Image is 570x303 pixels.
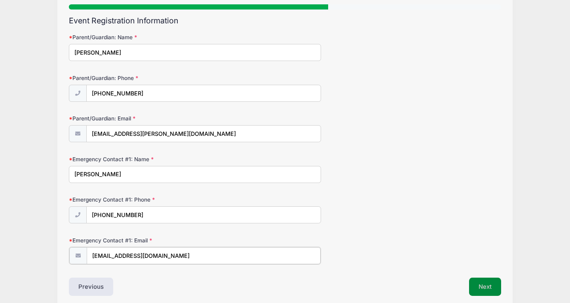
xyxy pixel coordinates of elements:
label: Parent/Guardian: Phone [69,74,213,82]
input: (xxx) xxx-xxxx [86,206,321,223]
input: email@email.com [86,125,321,142]
button: Previous [69,278,113,296]
label: Emergency Contact #1: Name [69,155,213,163]
h2: Event Registration Information [69,16,501,25]
label: Emergency Contact #1: Phone [69,196,213,204]
input: (xxx) xxx-xxxx [86,85,321,102]
label: Emergency Contact #1: Email [69,236,213,244]
input: email@email.com [87,247,321,264]
button: Next [469,278,501,296]
label: Parent/Guardian: Email [69,114,213,122]
label: Parent/Guardian: Name [69,33,213,41]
